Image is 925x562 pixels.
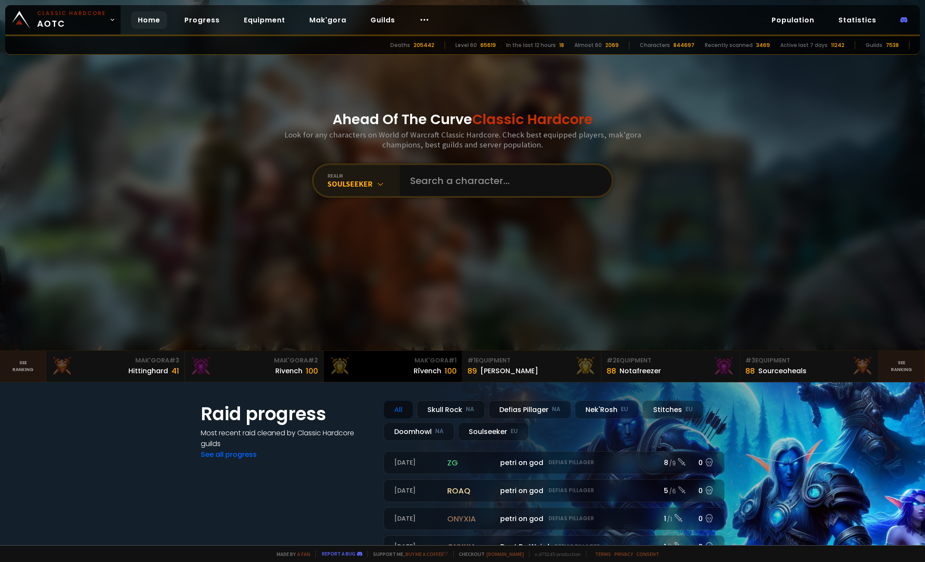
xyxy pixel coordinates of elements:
[866,41,882,49] div: Guilds
[281,130,645,150] h3: Look for any characters on World of Warcraft Classic Hardcore. Check best equipped players, mak'g...
[506,41,556,49] div: In the last 12 hours
[879,351,925,382] a: Seeranking
[551,541,603,552] span: Pilzyfraud
[745,356,755,365] span: # 3
[467,515,478,524] small: 66k
[601,351,740,382] a: #2Equipment88Notafreezer
[756,41,770,49] div: 3469
[390,41,410,49] div: Deaths
[574,41,602,49] div: Almost 60
[364,11,402,29] a: Guilds
[492,487,511,496] small: 298.5k
[383,507,725,530] a: [DATE]onyxiapetri on godDefias Pillager1 /10
[466,405,474,414] small: NA
[467,365,477,377] div: 89
[453,485,511,496] span: Mullitrash
[458,422,529,441] div: Soulseeker
[322,550,355,557] a: Report a bug
[605,41,619,49] div: 2069
[685,405,693,414] small: EU
[324,351,462,382] a: Mak'Gora#1Rîvench100
[405,551,448,557] a: Buy me a coffee
[705,41,753,49] div: Recently scanned
[302,11,353,29] a: Mak'gora
[670,515,702,523] span: See details
[383,535,725,558] a: [DATE]onyxiaDont Be WeirdDefias Pillager1 /10
[670,487,702,495] span: See details
[480,365,538,376] div: [PERSON_NAME]
[489,400,571,419] div: Defias Pillager
[383,400,413,419] div: All
[640,41,670,49] div: Characters
[275,365,302,376] div: Rivench
[51,356,179,365] div: Mak'Gora
[575,400,639,419] div: Nek'Rosh
[642,400,704,419] div: Stitches
[327,179,400,189] div: Soulseeker
[201,450,257,459] a: See all progress
[745,356,873,365] div: Equipment
[670,543,702,551] span: See details
[886,41,899,49] div: 7538
[614,551,633,557] a: Privacy
[511,427,518,436] small: EU
[462,351,601,382] a: #1Equipment89[PERSON_NAME]
[237,11,292,29] a: Equipment
[368,551,448,557] span: Support me,
[636,551,659,557] a: Consent
[333,109,593,130] h1: Ahead Of The Curve
[131,11,167,29] a: Home
[46,351,185,382] a: Mak'Gora#3Hittinghard41
[453,457,511,468] span: Mullitrash
[620,365,661,376] div: Notafreezer
[607,356,617,365] span: # 2
[559,41,564,49] div: 18
[453,541,506,552] span: Yoohtroll
[178,11,227,29] a: Progress
[480,41,496,49] div: 65619
[405,165,601,196] input: Search a character...
[383,451,725,474] a: [DATE]zgpetri on godDefias Pillager8 /90
[394,459,410,467] small: MVP
[308,356,318,365] span: # 2
[619,487,637,496] small: 145.2k
[529,551,581,557] span: v. d752d5 - production
[394,515,410,523] small: MVP
[394,487,410,495] small: MVP
[472,109,593,129] span: Classic Hardcore
[607,365,616,377] div: 88
[327,172,400,179] div: realm
[435,427,444,436] small: NA
[201,400,373,428] h1: Raid progress
[306,365,318,377] div: 100
[552,405,561,414] small: NA
[467,356,476,365] span: # 1
[271,551,310,557] span: Made by
[169,356,179,365] span: # 3
[394,543,410,551] small: MVP
[201,428,373,449] h4: Most recent raid cleaned by Classic Hardcore guilds
[329,356,457,365] div: Mak'Gora
[37,9,106,30] span: AOTC
[595,551,611,557] a: Terms
[190,356,318,365] div: Mak'Gora
[490,543,506,552] small: 86.2k
[831,41,844,49] div: 11242
[780,41,828,49] div: Active last 7 days
[576,515,585,524] small: 12k
[832,11,883,29] a: Statistics
[486,551,524,557] a: [DOMAIN_NAME]
[556,457,606,468] span: Clunked
[171,365,179,377] div: 41
[414,365,441,376] div: Rîvench
[414,41,434,49] div: 205442
[417,400,485,419] div: Skull Rock
[765,11,821,29] a: Population
[740,351,879,382] a: #3Equipment88Sourceoheals
[670,459,702,467] span: See details
[607,356,735,365] div: Equipment
[383,479,725,502] a: [DATE]roaqpetri on godDefias Pillager5 /60
[453,551,524,557] span: Checkout
[673,41,695,49] div: 844697
[5,5,121,34] a: Classic HardcoreAOTC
